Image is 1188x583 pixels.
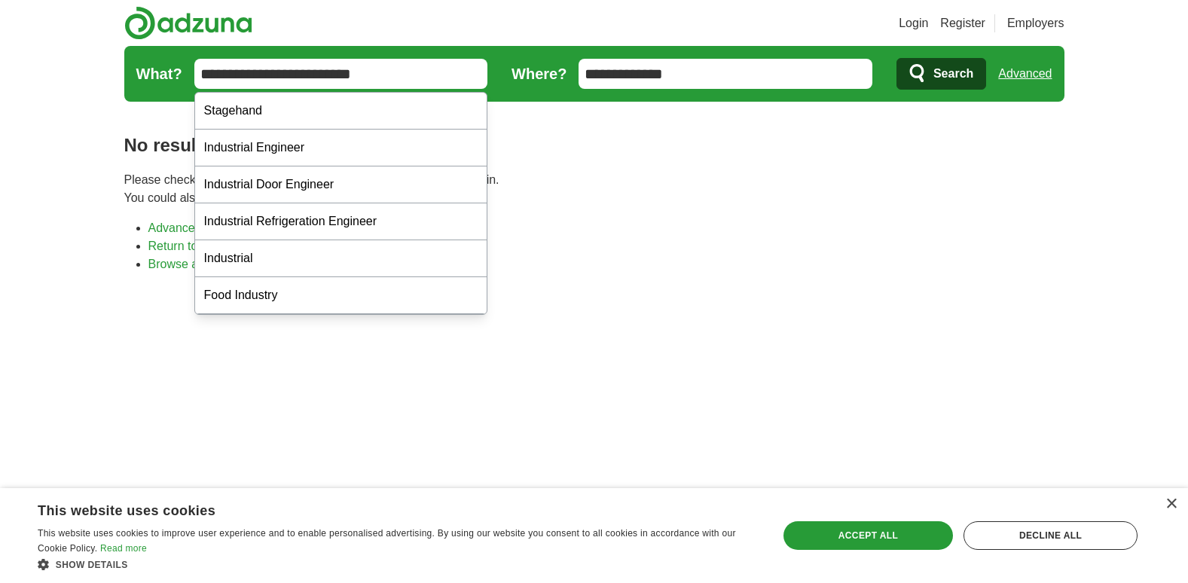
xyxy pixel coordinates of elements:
[148,258,452,270] a: Browse all live results across the [GEOGRAPHIC_DATA]
[195,166,487,203] div: Industrial Door Engineer
[964,521,1138,550] div: Decline all
[148,240,365,252] a: Return to the home page and start again
[1007,14,1064,32] a: Employers
[136,63,182,85] label: What?
[512,63,567,85] label: Where?
[940,14,985,32] a: Register
[38,557,756,572] div: Show details
[56,560,128,570] span: Show details
[100,543,147,554] a: Read more, opens a new window
[195,240,487,277] div: Industrial
[124,171,1064,207] p: Please check your spelling or enter another search term and try again. You could also try one of ...
[933,59,973,89] span: Search
[38,528,736,554] span: This website uses cookies to improve user experience and to enable personalised advertising. By u...
[124,6,252,40] img: Adzuna logo
[998,59,1052,89] a: Advanced
[896,58,986,90] button: Search
[148,221,242,234] a: Advanced search
[899,14,928,32] a: Login
[195,93,487,130] div: Stagehand
[195,203,487,240] div: Industrial Refrigeration Engineer
[38,497,719,520] div: This website uses cookies
[783,521,953,550] div: Accept all
[1165,499,1177,510] div: Close
[124,132,1064,159] h1: No results found
[195,277,487,314] div: Food Industry
[195,130,487,166] div: Industrial Engineer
